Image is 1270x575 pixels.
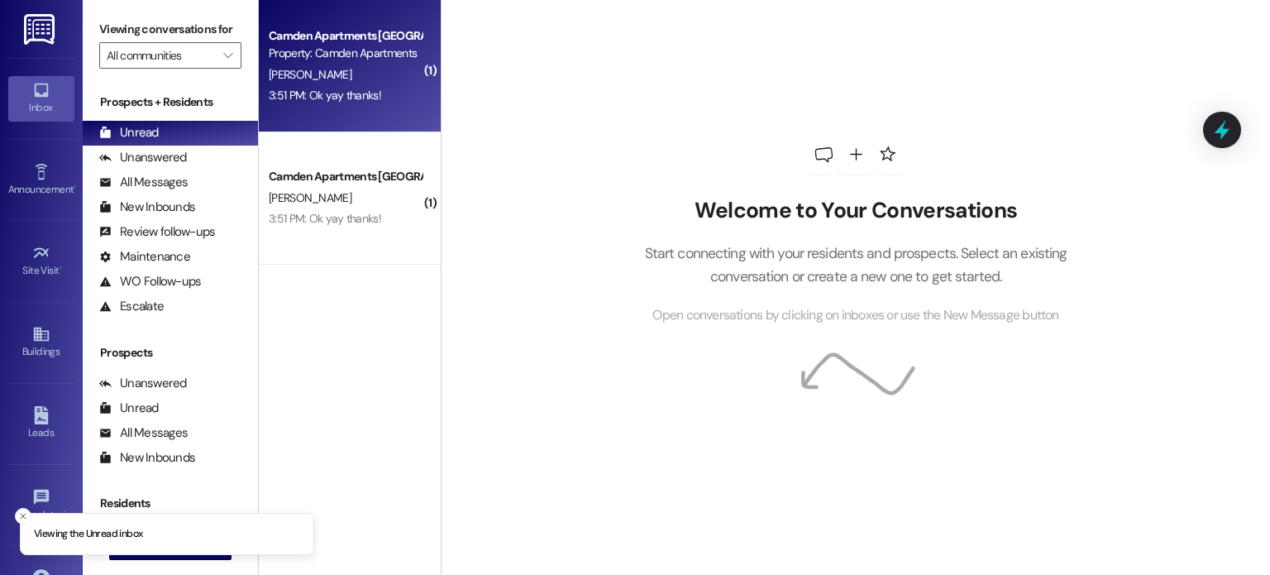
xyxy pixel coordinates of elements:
div: WO Follow-ups [99,273,201,290]
a: Inbox [8,76,74,121]
div: Unread [99,400,159,417]
a: Site Visit • [8,239,74,284]
div: All Messages [99,424,188,442]
input: All communities [107,42,215,69]
p: Start connecting with your residents and prospects. Select an existing conversation or create a n... [619,242,1092,289]
div: Review follow-ups [99,223,215,241]
div: 3:51 PM: Ok yay thanks! [269,88,381,103]
div: Residents [83,495,258,512]
div: Unanswered [99,149,187,166]
label: Viewing conversations for [99,17,241,42]
div: Prospects + Residents [83,93,258,111]
div: Property: Camden Apartments [269,45,422,62]
span: Open conversations by clicking on inboxes or use the New Message button [652,305,1058,326]
div: 3:51 PM: Ok yay thanks! [269,211,381,226]
a: Leads [8,401,74,446]
div: Camden Apartments [GEOGRAPHIC_DATA] [269,168,422,185]
div: Maintenance [99,248,190,266]
button: Close toast [15,508,31,525]
i:  [223,49,232,62]
div: New Inbounds [99,199,195,216]
div: New Inbounds [99,449,195,467]
img: ResiDesk Logo [24,14,58,45]
span: [PERSON_NAME] [269,67,351,82]
div: Unanswered [99,375,187,392]
a: Buildings [8,320,74,365]
h2: Welcome to Your Conversations [619,198,1092,224]
span: [PERSON_NAME] [269,190,351,205]
div: Escalate [99,298,164,315]
p: Viewing the Unread inbox [34,527,142,542]
span: • [60,262,62,274]
div: Unread [99,124,159,141]
div: Prospects [83,344,258,362]
span: • [74,181,76,193]
a: Templates • [8,483,74,528]
div: Camden Apartments [GEOGRAPHIC_DATA] [269,27,422,45]
div: All Messages [99,174,188,191]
